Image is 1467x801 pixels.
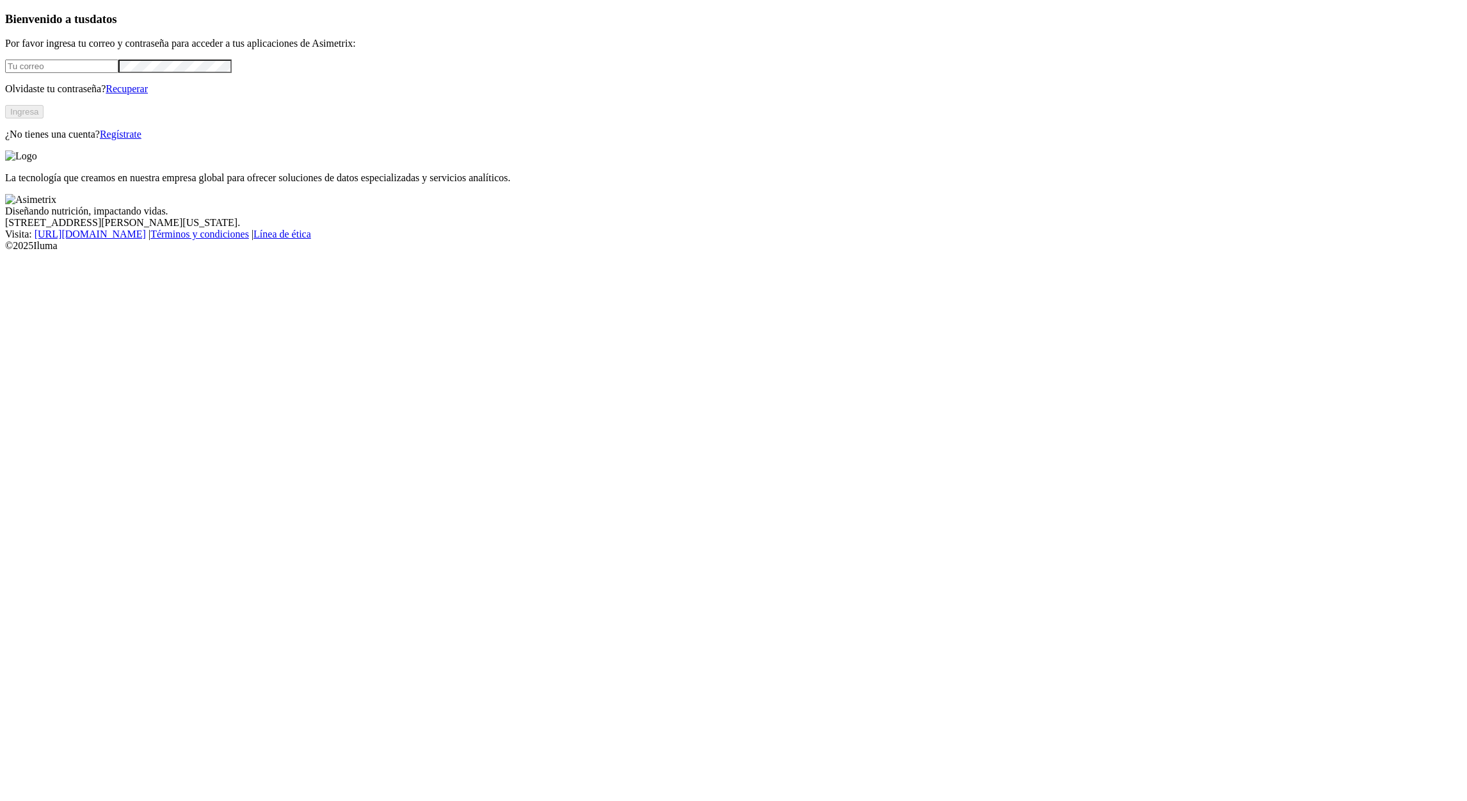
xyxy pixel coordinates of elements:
span: datos [90,12,117,26]
div: © 2025 Iluma [5,240,1462,252]
div: Visita : | | [5,229,1462,240]
h3: Bienvenido a tus [5,12,1462,26]
p: Por favor ingresa tu correo y contraseña para acceder a tus aplicaciones de Asimetrix: [5,38,1462,49]
div: Diseñando nutrición, impactando vidas. [5,206,1462,217]
img: Logo [5,150,37,162]
div: [STREET_ADDRESS][PERSON_NAME][US_STATE]. [5,217,1462,229]
input: Tu correo [5,60,118,73]
a: Recuperar [106,83,148,94]
a: Regístrate [100,129,141,140]
p: Olvidaste tu contraseña? [5,83,1462,95]
img: Asimetrix [5,194,56,206]
button: Ingresa [5,105,44,118]
a: Línea de ética [253,229,311,239]
a: [URL][DOMAIN_NAME] [35,229,146,239]
p: La tecnología que creamos en nuestra empresa global para ofrecer soluciones de datos especializad... [5,172,1462,184]
p: ¿No tienes una cuenta? [5,129,1462,140]
a: Términos y condiciones [150,229,249,239]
